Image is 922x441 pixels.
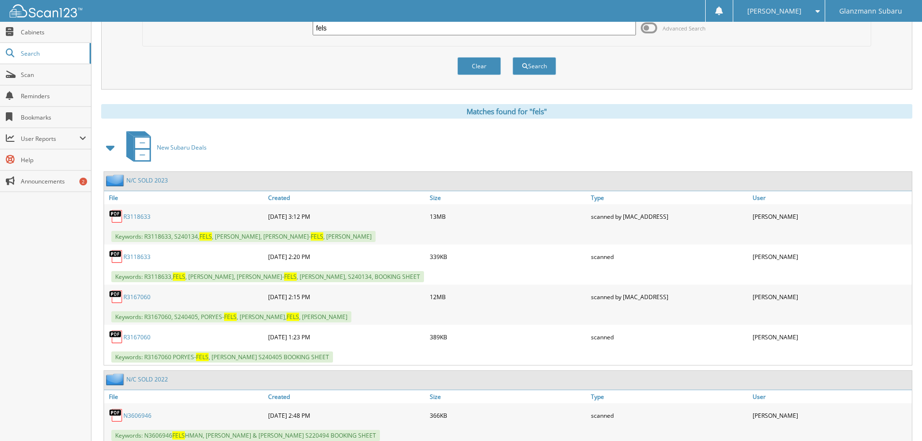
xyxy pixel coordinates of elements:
a: R3167060 [123,293,151,301]
div: scanned by [MAC_ADDRESS] [589,287,750,306]
span: FELS [172,431,185,440]
div: 12MB [427,287,589,306]
span: FELS [284,273,297,281]
div: [PERSON_NAME] [750,247,912,266]
img: PDF.png [109,289,123,304]
button: Clear [457,57,501,75]
span: Scan [21,71,86,79]
a: R3167060 [123,333,151,341]
img: scan123-logo-white.svg [10,4,82,17]
span: FELS [287,313,299,321]
a: N/C SOLD 2022 [126,375,168,383]
a: N3606946 [123,411,151,420]
div: 13MB [427,207,589,226]
span: FELS [196,353,209,361]
span: Keywords: R3118633, , [PERSON_NAME], [PERSON_NAME]- , [PERSON_NAME], S240134, BOOKING SHEET [111,271,424,282]
span: Advanced Search [663,25,706,32]
span: Keywords: N3606946 HMAN, [PERSON_NAME] & [PERSON_NAME] S220494 BOOKING SHEET [111,430,380,441]
div: scanned by [MAC_ADDRESS] [589,207,750,226]
span: New Subaru Deals [157,143,207,152]
a: R3118633 [123,253,151,261]
div: 339KB [427,247,589,266]
div: [DATE] 2:48 PM [266,406,427,425]
a: User [750,191,912,204]
a: Created [266,191,427,204]
span: FELS [224,313,237,321]
img: PDF.png [109,330,123,344]
a: User [750,390,912,403]
a: Type [589,191,750,204]
img: PDF.png [109,249,123,264]
div: 366KB [427,406,589,425]
button: Search [513,57,556,75]
span: FELS [173,273,185,281]
img: PDF.png [109,209,123,224]
span: FELS [199,232,212,241]
span: Keywords: R3167060, S240405, PORYES- , [PERSON_NAME], , [PERSON_NAME] [111,311,351,322]
a: Size [427,191,589,204]
a: File [104,390,266,403]
div: scanned [589,327,750,347]
span: [PERSON_NAME] [747,8,801,14]
img: folder2.png [106,174,126,186]
div: [PERSON_NAME] [750,327,912,347]
div: scanned [589,247,750,266]
span: Keywords: R3118633, S240134, , [PERSON_NAME], [PERSON_NAME]- , [PERSON_NAME] [111,231,376,242]
div: [PERSON_NAME] [750,207,912,226]
div: [DATE] 2:20 PM [266,247,427,266]
a: File [104,191,266,204]
span: Announcements [21,177,86,185]
div: [DATE] 3:12 PM [266,207,427,226]
a: New Subaru Deals [121,128,207,167]
div: [DATE] 1:23 PM [266,327,427,347]
a: Type [589,390,750,403]
span: FELS [311,232,323,241]
div: [PERSON_NAME] [750,406,912,425]
div: [DATE] 2:15 PM [266,287,427,306]
span: Keywords: R3167060 PORYES- , [PERSON_NAME] S240405 BOOKING SHEET [111,351,333,363]
div: [PERSON_NAME] [750,287,912,306]
a: N/C SOLD 2023 [126,176,168,184]
span: Reminders [21,92,86,100]
img: folder2.png [106,373,126,385]
div: scanned [589,406,750,425]
span: Bookmarks [21,113,86,122]
span: User Reports [21,135,79,143]
a: R3118633 [123,213,151,221]
a: Created [266,390,427,403]
a: Size [427,390,589,403]
div: 389KB [427,327,589,347]
img: PDF.png [109,408,123,423]
div: 2 [79,178,87,185]
span: Cabinets [21,28,86,36]
span: Help [21,156,86,164]
span: Search [21,49,85,58]
div: Matches found for "fels" [101,104,912,119]
span: Glanzmann Subaru [839,8,902,14]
